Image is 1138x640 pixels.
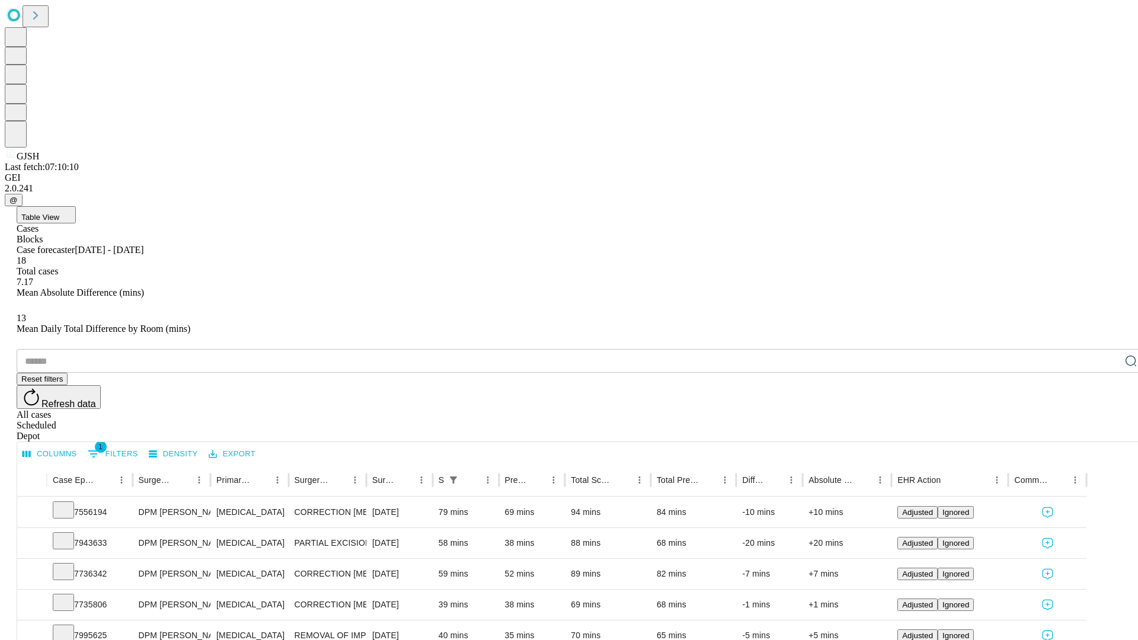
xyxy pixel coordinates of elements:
[505,528,560,558] div: 38 mins
[897,537,938,549] button: Adjusted
[295,559,360,589] div: CORRECTION [MEDICAL_DATA]
[146,445,201,463] button: Density
[206,445,258,463] button: Export
[439,559,493,589] div: 59 mins
[295,497,360,527] div: CORRECTION [MEDICAL_DATA], DOUBLE [MEDICAL_DATA]
[742,528,797,558] div: -20 mins
[372,528,427,558] div: [DATE]
[139,559,204,589] div: DPM [PERSON_NAME] [PERSON_NAME]
[41,399,96,409] span: Refresh data
[902,600,933,609] span: Adjusted
[97,472,113,488] button: Sort
[17,277,33,287] span: 7.17
[17,245,75,255] span: Case forecaster
[657,590,731,620] div: 68 mins
[855,472,872,488] button: Sort
[21,375,63,383] span: Reset filters
[53,559,127,589] div: 7736342
[897,599,938,611] button: Adjusted
[21,213,59,222] span: Table View
[657,497,731,527] div: 84 mins
[480,472,496,488] button: Menu
[571,475,613,485] div: Total Scheduled Duration
[9,196,18,204] span: @
[902,631,933,640] span: Adjusted
[397,472,413,488] button: Sort
[85,444,141,463] button: Show filters
[53,590,127,620] div: 7735806
[445,472,462,488] div: 1 active filter
[615,472,631,488] button: Sort
[717,472,733,488] button: Menu
[902,508,933,517] span: Adjusted
[938,537,974,549] button: Ignored
[5,162,79,172] span: Last fetch: 07:10:10
[17,206,76,223] button: Table View
[347,472,363,488] button: Menu
[742,559,797,589] div: -7 mins
[545,472,562,488] button: Menu
[505,497,560,527] div: 69 mins
[700,472,717,488] button: Sort
[75,245,143,255] span: [DATE] - [DATE]
[23,503,41,523] button: Expand
[505,475,528,485] div: Predicted In Room Duration
[989,472,1005,488] button: Menu
[17,266,58,276] span: Total cases
[5,172,1133,183] div: GEI
[372,590,427,620] div: [DATE]
[872,472,888,488] button: Menu
[571,559,645,589] div: 89 mins
[463,472,480,488] button: Sort
[897,506,938,519] button: Adjusted
[766,472,783,488] button: Sort
[938,568,974,580] button: Ignored
[216,528,282,558] div: [MEDICAL_DATA]
[902,539,933,548] span: Adjusted
[938,599,974,611] button: Ignored
[1067,472,1083,488] button: Menu
[23,595,41,616] button: Expand
[1050,472,1067,488] button: Sort
[505,559,560,589] div: 52 mins
[295,590,360,620] div: CORRECTION [MEDICAL_DATA]
[808,475,854,485] div: Absolute Difference
[529,472,545,488] button: Sort
[571,528,645,558] div: 88 mins
[631,472,648,488] button: Menu
[808,497,886,527] div: +10 mins
[783,472,800,488] button: Menu
[5,194,23,206] button: @
[295,475,329,485] div: Surgery Name
[439,528,493,558] div: 58 mins
[113,472,130,488] button: Menu
[216,475,251,485] div: Primary Service
[53,497,127,527] div: 7556194
[269,472,286,488] button: Menu
[742,590,797,620] div: -1 mins
[897,568,938,580] button: Adjusted
[742,475,765,485] div: Difference
[216,559,282,589] div: [MEDICAL_DATA]
[139,497,204,527] div: DPM [PERSON_NAME] [PERSON_NAME]
[191,472,207,488] button: Menu
[942,631,969,640] span: Ignored
[17,313,26,323] span: 13
[808,528,886,558] div: +20 mins
[139,590,204,620] div: DPM [PERSON_NAME] [PERSON_NAME]
[413,472,430,488] button: Menu
[657,528,731,558] div: 68 mins
[808,559,886,589] div: +7 mins
[372,559,427,589] div: [DATE]
[295,528,360,558] div: PARTIAL EXCISION PHALANX OF TOE
[23,564,41,585] button: Expand
[252,472,269,488] button: Sort
[571,590,645,620] div: 69 mins
[942,472,958,488] button: Sort
[902,569,933,578] span: Adjusted
[330,472,347,488] button: Sort
[17,255,26,265] span: 18
[216,590,282,620] div: [MEDICAL_DATA]
[174,472,191,488] button: Sort
[95,441,107,453] span: 1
